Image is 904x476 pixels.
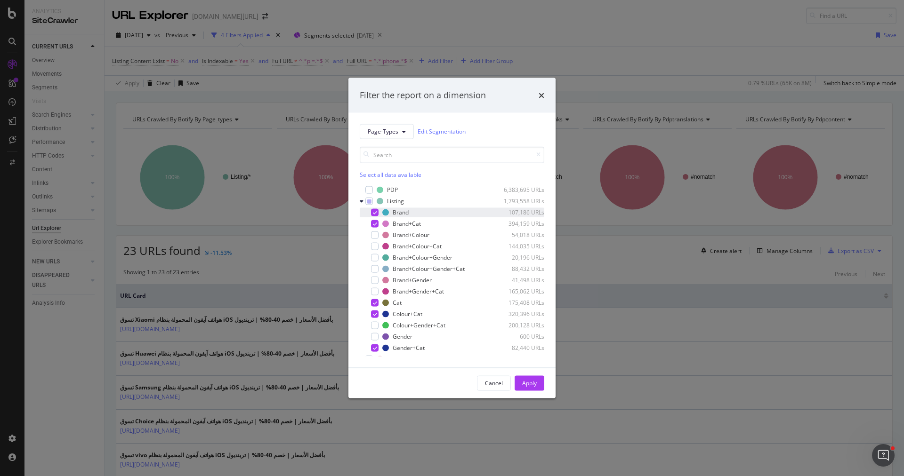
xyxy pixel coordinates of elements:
button: Page-Types [360,124,414,139]
div: Brand+Gender [393,276,432,284]
div: times [539,89,544,102]
div: 144,035 URLs [498,242,544,250]
div: Brand+Cat [393,220,421,228]
div: PDP [387,186,398,194]
div: 600 URLs [498,333,544,341]
div: Brand [393,208,409,216]
div: 320,396 URLs [498,310,544,318]
a: Edit Segmentation [418,127,466,136]
div: Gender+Cat [393,344,425,352]
div: Cat [393,299,402,307]
input: Search [360,146,544,163]
div: 6,383,695 URLs [498,186,544,194]
div: 394,159 URLs [498,220,544,228]
div: Filter the report on a dimension [360,89,486,102]
div: modal [348,78,556,398]
div: Brand+Gender+Cat [393,287,444,295]
div: 37 URLs [498,355,544,363]
div: 20,196 URLs [498,254,544,262]
div: Brand+Colour+Gender+Cat [393,265,465,273]
div: 165,062 URLs [498,287,544,295]
button: Apply [515,375,544,390]
div: 82,440 URLs [498,344,544,352]
div: Apply [522,379,537,387]
div: Colour+Gender+Cat [393,321,445,329]
div: 200,128 URLs [498,321,544,329]
span: Page-Types [368,127,398,135]
div: Listing [387,197,404,205]
div: 175,408 URLs [498,299,544,307]
div: 54,018 URLs [498,231,544,239]
div: 41,498 URLs [498,276,544,284]
div: Brand+Colour+Gender [393,254,452,262]
button: Cancel [477,375,511,390]
div: Cancel [485,379,503,387]
div: Gender [393,333,412,341]
div: Brand+Colour [393,231,429,239]
div: 1,793,558 URLs [498,197,544,205]
div: Select all data available [360,170,544,178]
div: 88,432 URLs [498,265,544,273]
div: #nomatch [387,355,414,363]
div: Brand+Colour+Cat [393,242,442,250]
div: 107,186 URLs [498,208,544,216]
div: Colour+Cat [393,310,422,318]
iframe: Intercom live chat [872,444,895,467]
